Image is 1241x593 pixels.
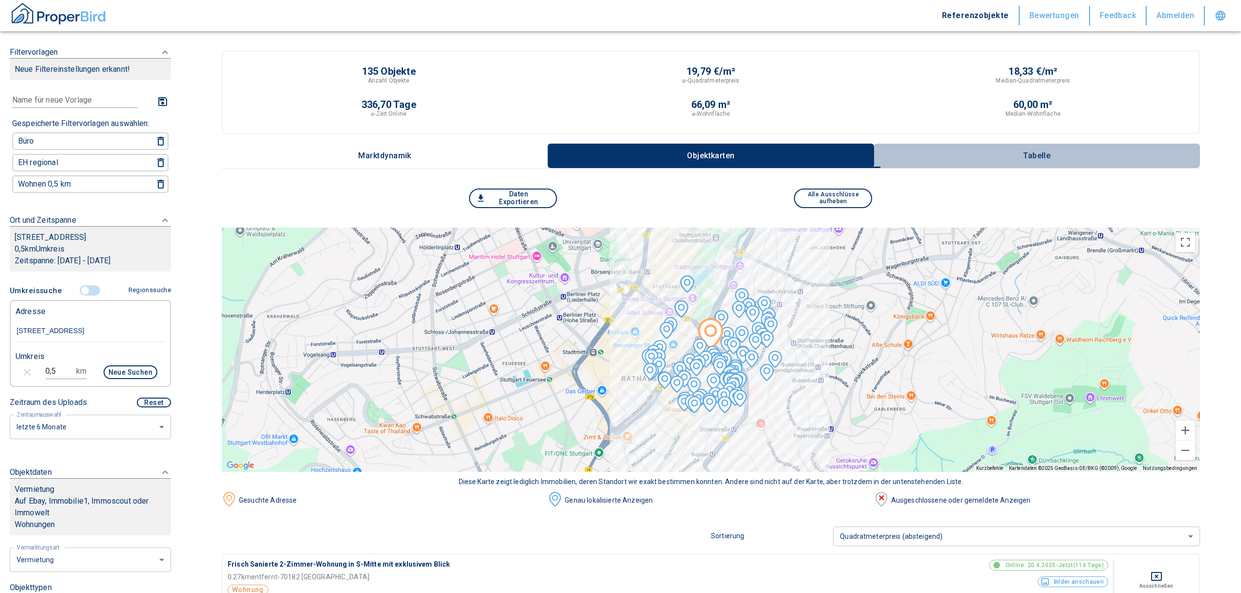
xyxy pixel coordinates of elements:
div: Ort und Zeitspanne[STREET_ADDRESS]0,5kmUmkreisZeitspanne: [DATE] - [DATE] [10,205,171,281]
img: image [548,492,562,507]
p: Wohnen 0,5 km [18,180,71,188]
p: km [76,365,86,377]
div: Diese Karte zeigt lediglich Immobilien, deren Standort wir exakt bestimmen konnten. Andere sind n... [222,477,1200,487]
p: 18,33 €/m² [1008,66,1057,76]
button: Büro [14,134,141,148]
p: [STREET_ADDRESS] [15,232,166,243]
button: Vollbildansicht ein/aus [1176,233,1195,252]
p: Frisch Sanierte 2-Zimmer-Wohnung in S-Mitte mit exklusivem Blick [228,559,741,570]
div: wrapped label tabs example [222,144,1200,168]
p: Büro [18,137,34,145]
p: Median-Wohnfläche [1006,109,1061,118]
a: Dieses Gebiet in Google Maps öffnen (in neuem Fenster) [224,459,257,472]
button: Daten Exportieren [469,189,557,208]
div: letzte 6 Monate [10,547,171,572]
p: 0.27 km entfernt - [228,572,280,582]
button: Reset [137,398,171,407]
div: letzte 6 Monate [10,414,171,440]
p: 66,09 m² [691,100,731,109]
button: Vergrößern [1176,421,1195,440]
p: Wohnungen [15,519,166,530]
button: Bilder anschauen [1038,576,1109,587]
p: Ort und Zeitspanne [10,214,76,226]
button: EH regional [14,156,141,169]
button: Abmelden [1147,6,1205,25]
p: Umkreis [16,351,44,362]
button: Bewertungen [1020,6,1090,25]
button: Alle Ausschlüsse aufheben [794,189,872,208]
p: 19,79 €/m² [686,66,735,76]
input: Adresse ändern [16,320,165,342]
img: Google [224,459,257,472]
p: Sortierung [711,531,833,541]
a: Nutzungsbedingungen [1143,466,1197,471]
p: Ausschließen [1139,582,1173,590]
button: Deselect for this search [1118,571,1194,582]
p: 135 Objekte [362,66,416,76]
p: ⌀-Wohnfläche [692,109,730,118]
button: Wohnen 0,5 km [14,177,141,191]
p: Tabelle [1012,151,1061,160]
div: FiltervorlagenNeue Filtereinstellungen erkannt! [10,37,171,90]
div: ObjektdatenVermietungAuf Ebay, Immobilie1, Immoscout oder ImmoweltWohnungen [10,457,171,545]
button: Verkleinern [1176,441,1195,460]
button: Referenzobjekte [932,6,1020,25]
p: Marktdynamik [358,151,411,160]
p: 0,5 km Umkreis [15,243,166,255]
p: 336,70 Tage [362,100,416,109]
div: Quadratmeterpreis (absteigend) [833,523,1200,549]
div: FiltervorlagenNeue Filtereinstellungen erkannt! [10,90,171,197]
p: Neue Filtereinstellungen erkannt! [15,64,166,75]
p: ⌀-Quadratmeterpreis [682,76,739,85]
p: Auf Ebay, Immobilie1, Immoscout oder Immowelt [15,495,166,519]
p: Vermietung [15,484,55,495]
p: Objektdaten [10,466,52,478]
div: Genau lokalisierte Anzeigen [562,495,874,506]
div: FiltervorlagenNeue Filtereinstellungen erkannt! [10,281,171,439]
img: image [874,492,889,507]
button: Regionssuche [125,282,171,299]
button: Neue Suchen [104,365,157,379]
p: ⌀-Zeit Online [371,109,406,118]
p: Filtervorlagen [10,46,58,58]
p: Median-Quadratmeterpreis [996,76,1070,85]
button: Feedback [1090,6,1147,25]
div: Ausgeschlossene oder gemeldete Anzeigen [889,495,1200,506]
img: image [222,492,236,507]
p: 60,00 m² [1013,100,1053,109]
span: Kartendaten ©2025 GeoBasis-DE/BKG (©2009), Google [1009,466,1137,471]
p: EH regional [18,159,58,167]
p: Objektkarten [686,151,735,160]
div: Gesuchte Adresse [236,495,548,506]
p: Zeitraum des Uploads [10,397,87,408]
img: ProperBird Logo and Home Button [10,1,107,26]
p: Anzahl Objekte [368,76,410,85]
button: Umkreissuche [10,281,66,300]
p: Gespeicherte Filtervorlagen auswählen: [12,118,150,129]
button: ProperBird Logo and Home Button [10,1,107,30]
p: Adresse [16,306,45,318]
p: 70182 [GEOGRAPHIC_DATA] [280,572,369,582]
button: Kurzbefehle [976,465,1003,472]
p: Zeitspanne: [DATE] - [DATE] [15,255,166,267]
